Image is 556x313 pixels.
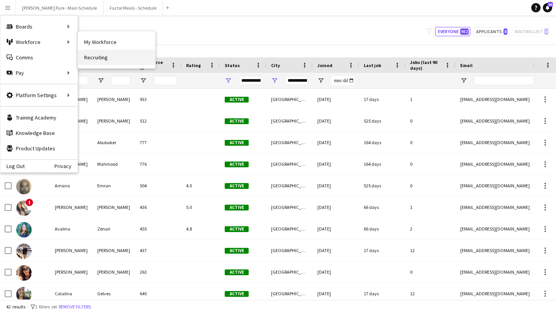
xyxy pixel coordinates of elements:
[317,62,332,68] span: Joined
[313,218,359,239] div: [DATE]
[473,27,509,36] button: Applicants8
[313,240,359,261] div: [DATE]
[135,132,181,153] div: 777
[93,153,135,175] div: Mahmood
[313,89,359,110] div: [DATE]
[186,62,201,68] span: Rating
[405,197,456,218] div: 1
[460,77,467,84] button: Open Filter Menu
[331,76,354,85] input: Joined Filter Input
[69,76,88,85] input: First Name Filter Input
[405,132,456,153] div: 0
[111,76,131,85] input: Last Name Filter Input
[93,218,135,239] div: Zenari
[0,110,78,125] a: Training Academy
[181,175,220,196] div: 4.0
[266,153,313,175] div: [GEOGRAPHIC_DATA]
[135,110,181,131] div: 512
[181,218,220,239] div: 4.8
[435,27,470,36] button: Everyone952
[543,3,552,12] a: 80
[0,141,78,156] a: Product Updates
[0,65,78,81] div: Pay
[313,110,359,131] div: [DATE]
[154,76,177,85] input: Workforce ID Filter Input
[225,97,249,103] span: Active
[135,283,181,304] div: 640
[405,110,456,131] div: 0
[266,110,313,131] div: [GEOGRAPHIC_DATA]
[93,261,135,283] div: [PERSON_NAME]
[266,89,313,110] div: [GEOGRAPHIC_DATA]
[16,244,32,259] img: Berenice Fernandez
[271,62,280,68] span: City
[135,175,181,196] div: 504
[364,62,381,68] span: Last job
[0,88,78,103] div: Platform Settings
[35,304,57,310] span: 2 filters set
[266,218,313,239] div: [GEOGRAPHIC_DATA]
[405,218,456,239] div: 2
[0,125,78,141] a: Knowledge Base
[181,197,220,218] div: 5.0
[317,77,324,84] button: Open Filter Menu
[135,89,181,110] div: 933
[405,261,456,283] div: 0
[225,162,249,167] span: Active
[313,197,359,218] div: [DATE]
[93,197,135,218] div: [PERSON_NAME]
[266,197,313,218] div: [GEOGRAPHIC_DATA]
[135,240,181,261] div: 437
[16,265,32,281] img: Bianca Solomon
[57,303,92,311] button: Remove filters
[271,77,278,84] button: Open Filter Menu
[93,110,135,131] div: [PERSON_NAME]
[16,222,32,237] img: Avalina Zenari
[410,59,442,71] span: Jobs (last 90 days)
[135,153,181,175] div: 776
[97,77,104,84] button: Open Filter Menu
[225,291,249,297] span: Active
[359,153,405,175] div: 164 days
[225,226,249,232] span: Active
[359,240,405,261] div: 17 days
[548,2,553,7] span: 80
[50,283,93,304] div: Catalina
[359,175,405,196] div: 525 days
[50,261,93,283] div: [PERSON_NAME]
[103,0,163,15] button: Factor Meals - Schedule
[266,175,313,196] div: [GEOGRAPHIC_DATA]
[313,153,359,175] div: [DATE]
[313,261,359,283] div: [DATE]
[225,118,249,124] span: Active
[93,283,135,304] div: Gelves
[16,179,32,194] img: Amana Emran
[460,62,473,68] span: Email
[0,34,78,50] div: Workforce
[50,218,93,239] div: Avalina
[0,163,25,169] a: Log Out
[313,175,359,196] div: [DATE]
[140,77,147,84] button: Open Filter Menu
[405,175,456,196] div: 0
[225,248,249,254] span: Active
[266,283,313,304] div: [GEOGRAPHIC_DATA]
[50,240,93,261] div: [PERSON_NAME]
[225,205,249,210] span: Active
[313,132,359,153] div: [DATE]
[78,34,155,50] a: My Workforce
[93,132,135,153] div: Abubaker
[359,89,405,110] div: 17 days
[54,163,78,169] a: Privacy
[93,89,135,110] div: [PERSON_NAME]
[359,283,405,304] div: 17 days
[359,197,405,218] div: 66 days
[405,240,456,261] div: 12
[78,50,155,65] a: Recruiting
[135,261,181,283] div: 263
[16,0,103,15] button: [PERSON_NAME] Pure - Main Schedule
[405,89,456,110] div: 1
[50,175,93,196] div: Amana
[16,200,32,216] img: Anchal Sangar
[225,269,249,275] span: Active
